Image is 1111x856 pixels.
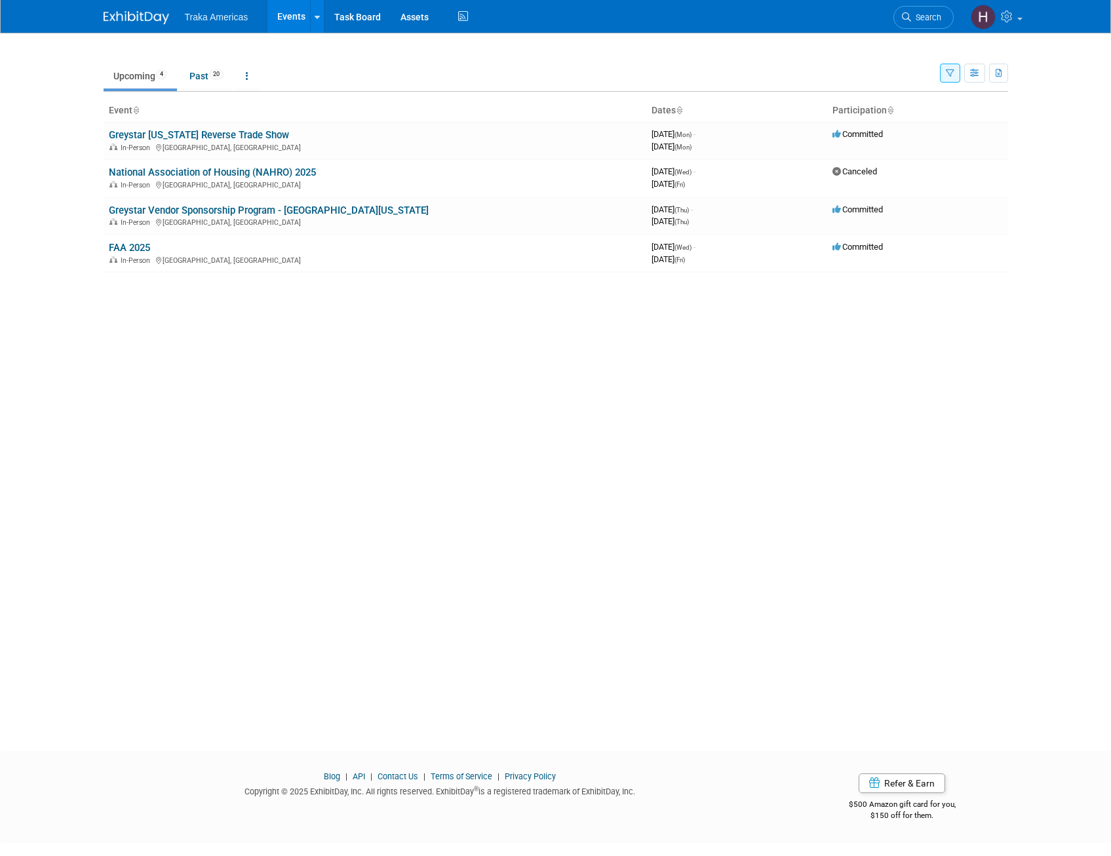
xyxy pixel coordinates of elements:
span: (Thu) [674,218,689,225]
div: $150 off for them. [796,810,1008,821]
span: Committed [832,129,883,139]
img: Hannah Nichols [971,5,996,29]
span: | [494,771,503,781]
a: Past20 [180,64,233,88]
a: Greystar Vendor Sponsorship Program - [GEOGRAPHIC_DATA][US_STATE] [109,204,429,216]
span: | [420,771,429,781]
div: [GEOGRAPHIC_DATA], [GEOGRAPHIC_DATA] [109,216,641,227]
img: In-Person Event [109,144,117,150]
img: In-Person Event [109,181,117,187]
span: Search [911,12,941,22]
span: [DATE] [652,129,695,139]
a: Sort by Start Date [676,105,682,115]
div: [GEOGRAPHIC_DATA], [GEOGRAPHIC_DATA] [109,179,641,189]
div: [GEOGRAPHIC_DATA], [GEOGRAPHIC_DATA] [109,142,641,152]
span: 20 [209,69,224,79]
a: Sort by Participation Type [887,105,893,115]
span: (Fri) [674,256,685,263]
span: (Wed) [674,244,692,251]
a: FAA 2025 [109,242,150,254]
span: (Wed) [674,168,692,176]
a: Upcoming4 [104,64,177,88]
span: - [693,129,695,139]
span: [DATE] [652,142,692,151]
span: [DATE] [652,204,693,214]
img: In-Person Event [109,256,117,263]
span: (Mon) [674,144,692,151]
span: [DATE] [652,166,695,176]
span: - [691,204,693,214]
span: Canceled [832,166,877,176]
span: [DATE] [652,254,685,264]
span: | [367,771,376,781]
span: In-Person [121,218,154,227]
div: Copyright © 2025 ExhibitDay, Inc. All rights reserved. ExhibitDay is a registered trademark of Ex... [104,783,777,798]
span: Committed [832,204,883,214]
span: In-Person [121,181,154,189]
a: Terms of Service [431,771,492,781]
a: Contact Us [378,771,418,781]
span: Traka Americas [185,12,248,22]
span: - [693,242,695,252]
div: $500 Amazon gift card for you, [796,790,1008,821]
span: 4 [156,69,167,79]
span: [DATE] [652,179,685,189]
a: Refer & Earn [859,773,945,793]
th: Event [104,100,646,122]
span: - [693,166,695,176]
a: Privacy Policy [505,771,556,781]
span: [DATE] [652,242,695,252]
span: (Mon) [674,131,692,138]
span: [DATE] [652,216,689,226]
div: [GEOGRAPHIC_DATA], [GEOGRAPHIC_DATA] [109,254,641,265]
a: Greystar [US_STATE] Reverse Trade Show [109,129,289,141]
span: In-Person [121,256,154,265]
img: In-Person Event [109,218,117,225]
span: Committed [832,242,883,252]
sup: ® [474,785,478,792]
a: Search [893,6,954,29]
a: Sort by Event Name [132,105,139,115]
a: API [353,771,365,781]
span: In-Person [121,144,154,152]
img: ExhibitDay [104,11,169,24]
th: Dates [646,100,827,122]
span: (Thu) [674,206,689,214]
span: | [342,771,351,781]
span: (Fri) [674,181,685,188]
a: National Association of Housing (NAHRO) 2025 [109,166,316,178]
a: Blog [324,771,340,781]
th: Participation [827,100,1008,122]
